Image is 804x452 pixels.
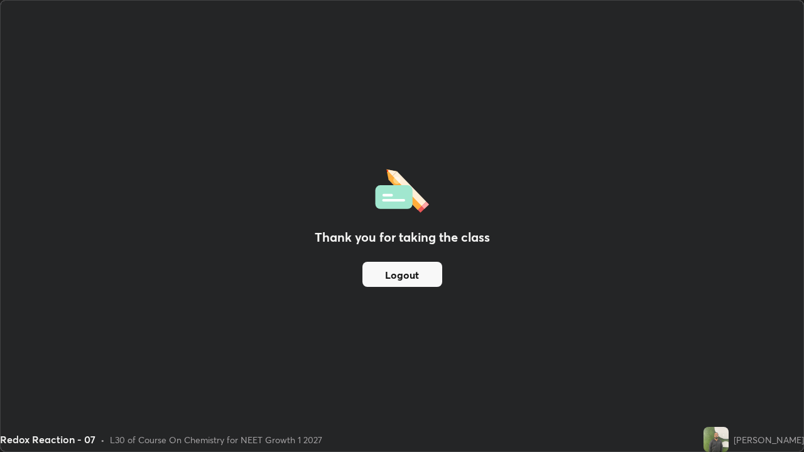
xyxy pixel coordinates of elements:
div: [PERSON_NAME] [734,433,804,446]
div: L30 of Course On Chemistry for NEET Growth 1 2027 [110,433,322,446]
div: • [100,433,105,446]
h2: Thank you for taking the class [315,228,490,247]
img: offlineFeedback.1438e8b3.svg [375,165,429,213]
button: Logout [362,262,442,287]
img: ac796851681f4a6fa234867955662471.jpg [703,427,729,452]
